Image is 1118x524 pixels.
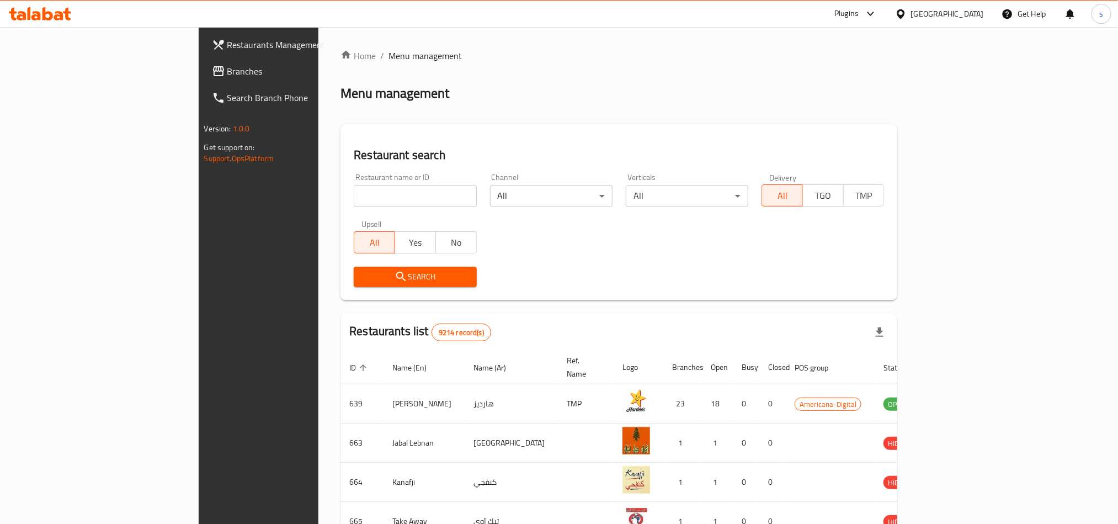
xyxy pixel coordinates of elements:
[349,361,370,374] span: ID
[465,463,558,502] td: كنفجي
[400,235,432,251] span: Yes
[227,91,376,104] span: Search Branch Phone
[490,185,613,207] div: All
[440,235,472,251] span: No
[473,361,520,374] span: Name (Ar)
[340,84,449,102] h2: Menu management
[354,185,476,207] input: Search for restaurant name or ID..
[883,361,919,374] span: Status
[204,151,274,166] a: Support.OpsPlatform
[663,351,702,384] th: Branches
[622,388,650,415] img: Hardee's
[759,463,786,502] td: 0
[227,38,376,51] span: Restaurants Management
[384,463,465,502] td: Kanafji
[911,8,984,20] div: [GEOGRAPHIC_DATA]
[702,351,733,384] th: Open
[883,477,917,489] span: HIDDEN
[702,463,733,502] td: 1
[432,324,491,341] div: Total records count
[363,270,467,284] span: Search
[227,65,376,78] span: Branches
[663,463,702,502] td: 1
[733,351,759,384] th: Busy
[769,173,797,181] label: Delivery
[203,58,385,84] a: Branches
[614,351,663,384] th: Logo
[663,424,702,463] td: 1
[465,384,558,424] td: هارديز
[702,384,733,424] td: 18
[233,121,250,136] span: 1.0.0
[733,424,759,463] td: 0
[203,84,385,111] a: Search Branch Phone
[203,31,385,58] a: Restaurants Management
[883,437,917,450] div: HIDDEN
[759,384,786,424] td: 0
[759,424,786,463] td: 0
[622,466,650,494] img: Kanafji
[848,188,880,204] span: TMP
[762,184,803,207] button: All
[354,231,395,253] button: All
[558,384,614,424] td: TMP
[384,424,465,463] td: Jabal Lebnan
[883,437,917,450] span: HIDDEN
[432,327,491,338] span: 9214 record(s)
[733,463,759,502] td: 0
[866,319,893,346] div: Export file
[340,49,897,62] nav: breadcrumb
[1099,8,1103,20] span: s
[361,220,382,228] label: Upsell
[204,121,231,136] span: Version:
[392,361,441,374] span: Name (En)
[626,185,748,207] div: All
[843,184,885,207] button: TMP
[759,351,786,384] th: Closed
[702,424,733,463] td: 1
[354,267,476,287] button: Search
[802,184,844,207] button: TGO
[435,231,477,253] button: No
[622,427,650,454] img: Jabal Lebnan
[795,361,843,374] span: POS group
[354,147,884,163] h2: Restaurant search
[807,188,839,204] span: TGO
[204,140,255,155] span: Get support on:
[795,398,861,411] span: Americana-Digital
[733,384,759,424] td: 0
[883,398,911,411] span: OPEN
[663,384,702,424] td: 23
[567,354,600,380] span: Ref. Name
[359,235,391,251] span: All
[766,188,798,204] span: All
[395,231,436,253] button: Yes
[465,424,558,463] td: [GEOGRAPHIC_DATA]
[883,398,911,411] div: OPEN
[388,49,462,62] span: Menu management
[834,7,859,20] div: Plugins
[349,323,491,341] h2: Restaurants list
[384,384,465,424] td: [PERSON_NAME]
